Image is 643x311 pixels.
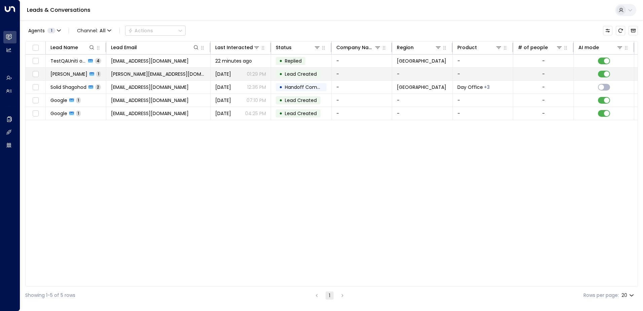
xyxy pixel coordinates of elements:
[100,28,106,33] span: All
[50,58,86,64] span: TestQAUniti otherZAP
[215,71,231,77] span: Sep 19, 2025
[629,26,638,35] button: Archived Leads
[31,96,40,105] span: Toggle select row
[96,71,101,77] span: 1
[215,110,231,117] span: Aug 08, 2025
[215,97,231,104] span: Sep 09, 2025
[457,43,477,51] div: Product
[27,6,90,14] a: Leads & Conversations
[457,84,483,91] span: Day Office
[392,107,453,120] td: -
[247,71,266,77] p: 01:29 PM
[74,26,114,35] button: Channel:All
[50,43,78,51] div: Lead Name
[326,291,334,300] button: page 1
[453,68,513,80] td: -
[518,43,548,51] div: # of people
[453,55,513,67] td: -
[31,83,40,92] span: Toggle select row
[74,26,114,35] span: Channel:
[578,43,623,51] div: AI mode
[215,43,260,51] div: Last Interacted
[578,43,599,51] div: AI mode
[50,84,86,91] span: Solid Shagohod
[518,43,563,51] div: # of people
[542,71,545,77] div: -
[25,292,75,299] div: Showing 1-5 of 5 rows
[111,110,189,117] span: privacy-noreply@google.com
[25,26,63,35] button: Agents1
[397,84,446,91] span: London
[247,84,266,91] p: 12:36 PM
[50,97,67,104] span: Google
[95,58,101,64] span: 4
[542,58,545,64] div: -
[279,55,282,67] div: •
[111,58,189,64] span: testqauniti.otherzap@yahoo.com
[336,43,381,51] div: Company Name
[392,68,453,80] td: -
[215,84,231,91] span: Sep 19, 2025
[332,81,392,94] td: -
[279,108,282,119] div: •
[111,43,199,51] div: Lead Email
[542,84,545,91] div: -
[276,43,292,51] div: Status
[31,57,40,65] span: Toggle select row
[111,84,189,91] span: solidshagohod@gmail.com
[76,110,81,116] span: 1
[392,94,453,107] td: -
[285,71,317,77] span: Lead Created
[215,58,252,64] span: 22 minutes ago
[31,109,40,118] span: Toggle select row
[47,28,55,33] span: 1
[285,110,317,117] span: Lead Created
[397,43,442,51] div: Region
[542,110,545,117] div: -
[397,58,446,64] span: London
[245,110,266,117] p: 04:25 PM
[50,110,67,117] span: Google
[111,97,189,104] span: no-reply@accounts.google.com
[332,55,392,67] td: -
[312,291,347,300] nav: pagination navigation
[247,97,266,104] p: 07:10 PM
[125,26,186,36] button: Actions
[583,292,619,299] label: Rows per page:
[31,44,40,52] span: Toggle select all
[457,43,502,51] div: Product
[603,26,612,35] button: Customize
[50,71,87,77] span: Daniel Teixeira
[285,58,302,64] span: Replied
[484,84,490,91] div: Long Term Office,Short Term Office,Workstation
[276,43,320,51] div: Status
[215,43,253,51] div: Last Interacted
[453,94,513,107] td: -
[285,97,317,104] span: Lead Created
[111,43,137,51] div: Lead Email
[397,43,414,51] div: Region
[125,26,186,36] div: Button group with a nested menu
[453,107,513,120] td: -
[31,70,40,78] span: Toggle select row
[616,26,625,35] span: Refresh
[95,84,101,90] span: 2
[279,95,282,106] div: •
[336,43,374,51] div: Company Name
[279,68,282,80] div: •
[542,97,545,104] div: -
[76,97,81,103] span: 1
[332,107,392,120] td: -
[111,71,205,77] span: daniel.teixeira@iwgplc.com
[128,28,153,34] div: Actions
[28,28,45,33] span: Agents
[279,81,282,93] div: •
[50,43,95,51] div: Lead Name
[285,84,332,91] span: Handoff Completed
[621,290,635,300] div: 20
[332,94,392,107] td: -
[332,68,392,80] td: -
